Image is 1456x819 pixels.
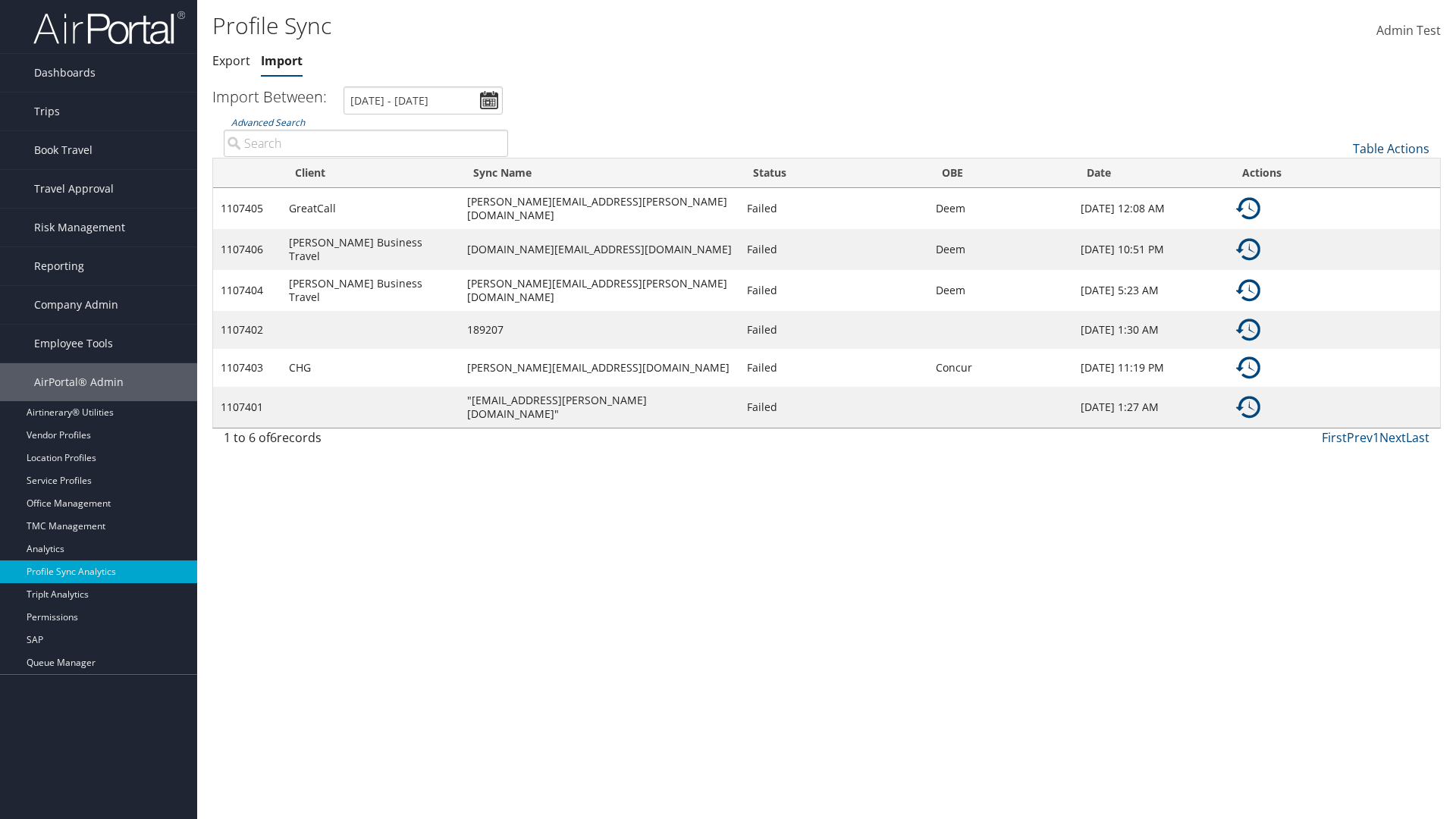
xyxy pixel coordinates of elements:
[1347,429,1373,446] a: Prev
[739,311,928,349] td: Failed
[1236,322,1260,336] a: Details
[33,10,185,45] img: airportal-logo.png
[213,387,281,428] td: 1107401
[1236,200,1260,215] a: Details
[1073,311,1228,349] td: [DATE] 1:30 AM
[1406,429,1429,446] a: Last
[1236,278,1260,303] img: ta-history.png
[1228,158,1440,188] th: Actions
[460,349,739,387] td: [PERSON_NAME][EMAIL_ADDRESS][DOMAIN_NAME]
[212,52,250,69] a: Export
[34,363,124,401] span: AirPortal® Admin
[1073,158,1228,188] th: Date: activate to sort column ascending
[34,131,93,169] span: Book Travel
[281,188,460,229] td: GreatCall
[460,229,739,270] td: [DOMAIN_NAME][EMAIL_ADDRESS][DOMAIN_NAME]
[1322,429,1347,446] a: First
[739,387,928,428] td: Failed
[739,270,928,311] td: Failed
[1236,318,1260,342] img: ta-history.png
[1376,8,1441,55] a: Admin Test
[213,229,281,270] td: 1107406
[1236,356,1260,380] img: ta-history.png
[213,349,281,387] td: 1107403
[34,93,60,130] span: Trips
[739,158,928,188] th: Status: activate to sort column descending
[928,158,1073,188] th: OBE: activate to sort column ascending
[213,270,281,311] td: 1107404
[1376,22,1441,39] span: Admin Test
[34,54,96,92] span: Dashboards
[34,325,113,362] span: Employee Tools
[270,429,277,446] span: 6
[1073,270,1228,311] td: [DATE] 5:23 AM
[460,188,739,229] td: [PERSON_NAME][EMAIL_ADDRESS][PERSON_NAME][DOMAIN_NAME]
[1236,241,1260,256] a: Details
[1073,188,1228,229] td: [DATE] 12:08 AM
[928,270,1073,311] td: Deem
[34,209,125,246] span: Risk Management
[460,158,739,188] th: Sync Name: activate to sort column ascending
[1236,282,1260,297] a: Details
[928,188,1073,229] td: Deem
[281,270,460,311] td: [PERSON_NAME] Business Travel
[281,158,460,188] th: Client: activate to sort column ascending
[213,188,281,229] td: 1107405
[739,188,928,229] td: Failed
[1236,395,1260,419] img: ta-history.png
[281,229,460,270] td: [PERSON_NAME] Business Travel
[1373,429,1379,446] a: 1
[34,286,118,324] span: Company Admin
[224,130,508,157] input: Advanced Search
[1236,237,1260,262] img: ta-history.png
[1073,229,1228,270] td: [DATE] 10:51 PM
[1073,387,1228,428] td: [DATE] 1:27 AM
[212,86,327,107] h3: Import Between:
[739,229,928,270] td: Failed
[231,116,305,129] a: Advanced Search
[34,247,84,285] span: Reporting
[213,311,281,349] td: 1107402
[281,349,460,387] td: CHG
[224,428,508,454] div: 1 to 6 of records
[261,52,303,69] a: Import
[739,349,928,387] td: Failed
[1379,429,1406,446] a: Next
[928,349,1073,387] td: Concur
[460,311,739,349] td: 189207
[1353,140,1429,157] a: Table Actions
[460,270,739,311] td: [PERSON_NAME][EMAIL_ADDRESS][PERSON_NAME][DOMAIN_NAME]
[1236,399,1260,413] a: Details
[1236,196,1260,221] img: ta-history.png
[928,229,1073,270] td: Deem
[344,86,503,115] input: [DATE] - [DATE]
[460,387,739,428] td: "[EMAIL_ADDRESS][PERSON_NAME][DOMAIN_NAME]"
[34,170,114,208] span: Travel Approval
[212,10,1031,42] h1: Profile Sync
[1236,359,1260,374] a: Details
[1073,349,1228,387] td: [DATE] 11:19 PM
